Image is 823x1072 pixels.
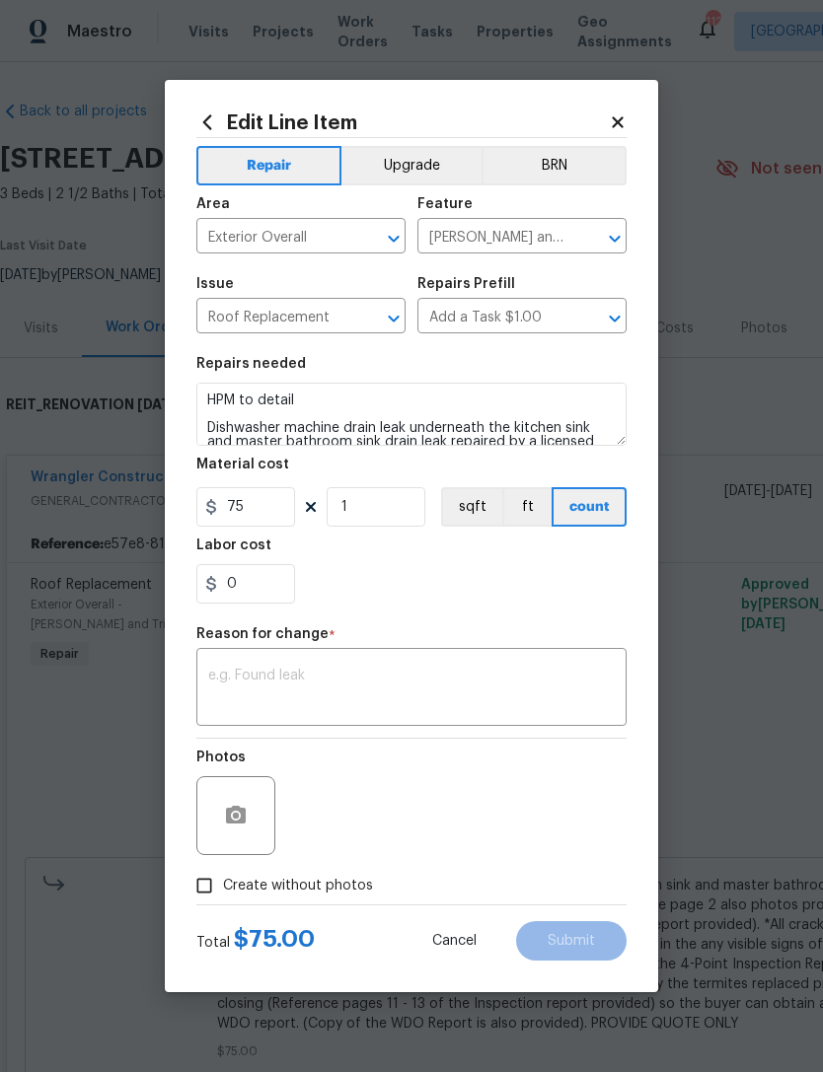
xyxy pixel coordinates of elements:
span: Submit [548,934,595,949]
button: ft [502,487,552,527]
h5: Repairs Prefill [417,277,515,291]
h5: Issue [196,277,234,291]
button: Upgrade [341,146,483,185]
button: Submit [516,921,627,961]
h5: Repairs needed [196,357,306,371]
h5: Labor cost [196,538,271,552]
button: Repair [196,146,341,185]
span: Create without photos [223,876,373,896]
h5: Feature [417,197,473,211]
button: Open [380,225,408,252]
button: Open [601,225,629,252]
h5: Area [196,197,230,211]
button: Cancel [401,921,508,961]
button: sqft [441,487,502,527]
button: Open [380,305,408,332]
button: BRN [482,146,627,185]
h2: Edit Line Item [196,111,609,133]
h5: Photos [196,750,246,764]
button: count [552,487,627,527]
h5: Material cost [196,458,289,471]
div: Total [196,929,315,953]
h5: Reason for change [196,627,329,641]
textarea: HPM to detail Dishwasher machine drain leak underneath the kitchen sink and master bathroom sink ... [196,383,627,446]
span: $ 75.00 [234,927,315,951]
button: Open [601,305,629,332]
span: Cancel [432,934,477,949]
